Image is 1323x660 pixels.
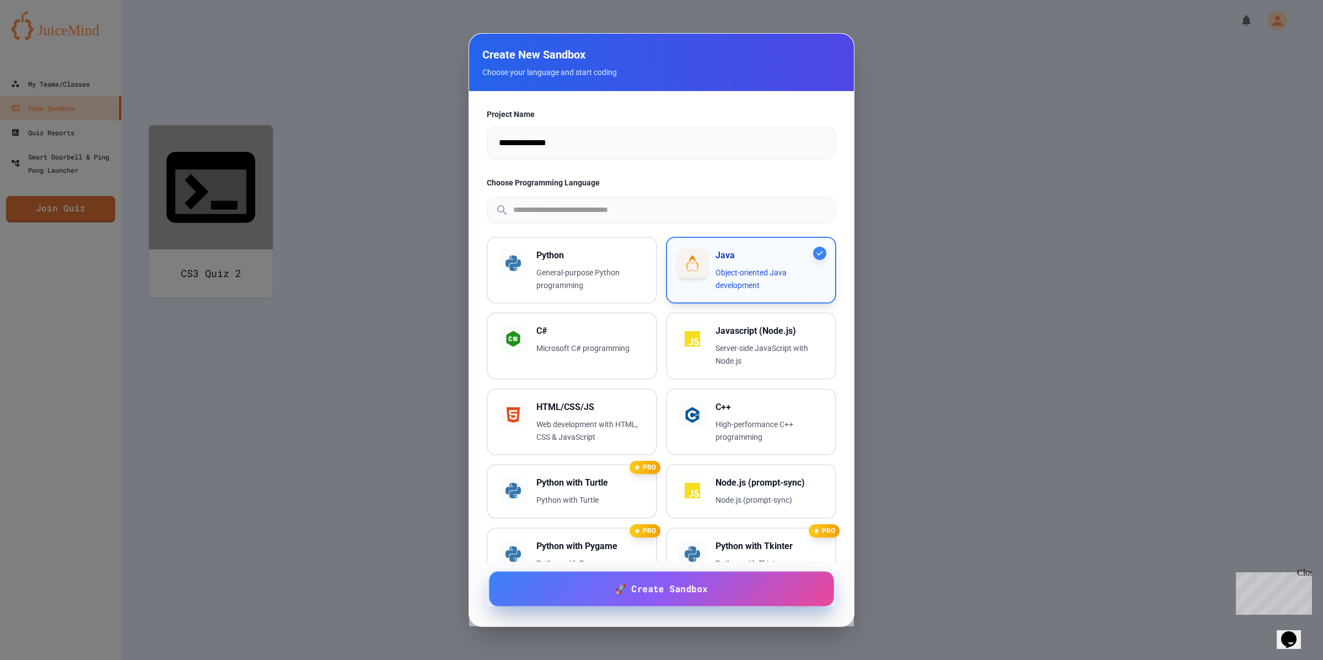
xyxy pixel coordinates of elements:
h3: Java [716,249,824,262]
iframe: chat widget [1231,568,1312,615]
p: Python with Pygame [536,557,645,570]
iframe: chat widget [1277,616,1312,649]
p: Microsoft C# programming [536,342,645,355]
p: High-performance C++ programming [716,418,824,444]
p: Python with Turtle [536,494,645,507]
h3: Javascript (Node.js) [716,324,824,338]
h3: C# [536,324,645,338]
h3: Python with Turtle [536,476,645,489]
p: Python with Tkinter [716,557,824,570]
h3: Python with Tkinter [716,540,824,553]
p: General-purpose Python programming [536,267,645,292]
div: PRO [809,524,840,537]
p: Server-side JavaScript with Node.js [716,342,824,368]
div: Chat with us now!Close [4,4,76,70]
label: Project Name [487,109,836,120]
label: Choose Programming Language [487,177,836,188]
h2: Create New Sandbox [482,47,841,62]
h3: Python [536,249,645,262]
h3: Python with Pygame [536,540,645,553]
p: Web development with HTML, CSS & JavaScript [536,418,645,444]
h3: C++ [716,401,824,414]
div: PRO [630,461,660,474]
span: 🚀 Create Sandbox [615,582,708,596]
h3: HTML/CSS/JS [536,401,645,414]
div: PRO [630,524,660,537]
p: Object-oriented Java development [716,267,824,292]
p: Node.js (prompt-sync) [716,494,824,507]
p: Choose your language and start coding [482,67,841,78]
h3: Node.js (prompt-sync) [716,476,824,489]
